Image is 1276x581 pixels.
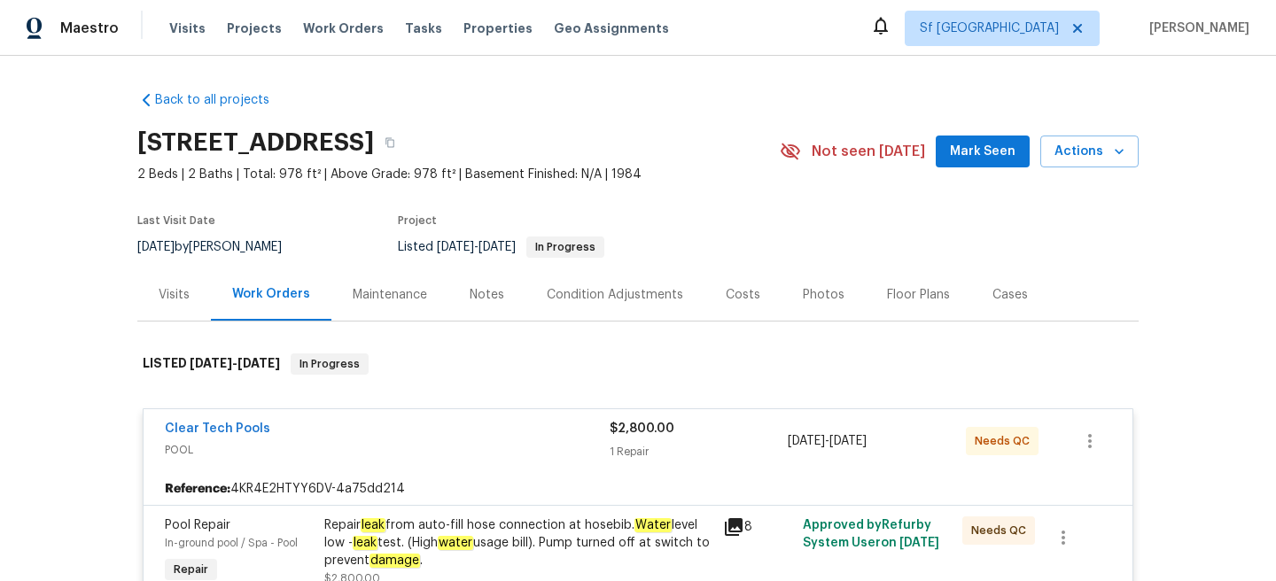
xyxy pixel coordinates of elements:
span: Geo Assignments [554,19,669,37]
span: $2,800.00 [610,422,674,435]
div: 8 [723,516,792,538]
div: Costs [726,286,760,304]
em: water [438,536,473,550]
a: Back to all projects [137,91,307,109]
span: Maestro [60,19,119,37]
span: [DATE] [788,435,825,447]
span: In Progress [292,355,367,373]
span: Projects [227,19,282,37]
div: Work Orders [232,285,310,303]
div: LISTED [DATE]-[DATE]In Progress [137,336,1139,392]
div: Condition Adjustments [547,286,683,304]
span: [DATE] [478,241,516,253]
div: Visits [159,286,190,304]
span: Not seen [DATE] [812,143,925,160]
span: Pool Repair [165,519,230,531]
div: Notes [470,286,504,304]
span: Mark Seen [950,141,1015,163]
em: leak [361,518,385,532]
div: 1 Repair [610,443,788,461]
span: Project [398,215,437,226]
span: [PERSON_NAME] [1142,19,1249,37]
span: [DATE] [237,357,280,369]
span: - [437,241,516,253]
span: POOL [165,441,610,459]
span: Work Orders [303,19,384,37]
span: - [788,432,867,450]
button: Copy Address [374,127,406,159]
span: Sf [GEOGRAPHIC_DATA] [920,19,1059,37]
span: [DATE] [437,241,474,253]
span: Needs QC [971,522,1033,539]
span: 2 Beds | 2 Baths | Total: 978 ft² | Above Grade: 978 ft² | Basement Finished: N/A | 1984 [137,166,780,183]
span: Visits [169,19,206,37]
span: Listed [398,241,604,253]
span: Repair [167,561,215,578]
em: damage [370,554,420,568]
span: [DATE] [899,537,939,549]
span: In Progress [528,242,603,252]
div: Photos [803,286,844,304]
div: Repair from auto-fill hose connection at hosebib. level low - test. (High usage bill). Pump turne... [324,516,712,569]
span: [DATE] [829,435,867,447]
span: In-ground pool / Spa - Pool [165,538,298,548]
span: Properties [463,19,533,37]
div: 4KR4E2HTYY6DV-4a75dd214 [144,473,1132,505]
span: Needs QC [975,432,1037,450]
div: by [PERSON_NAME] [137,236,303,258]
span: [DATE] [137,241,175,253]
div: Cases [992,286,1028,304]
span: Last Visit Date [137,215,215,226]
span: Approved by Refurby System User on [803,519,939,549]
span: Actions [1054,141,1124,163]
b: Reference: [165,480,230,498]
a: Clear Tech Pools [165,422,270,435]
span: [DATE] [190,357,232,369]
em: Water [634,518,672,532]
div: Floor Plans [887,286,950,304]
button: Actions [1040,136,1139,168]
div: Maintenance [353,286,427,304]
button: Mark Seen [936,136,1030,168]
span: - [190,357,280,369]
h6: LISTED [143,353,280,375]
em: leak [353,536,377,550]
span: Tasks [405,22,442,35]
h2: [STREET_ADDRESS] [137,134,374,151]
